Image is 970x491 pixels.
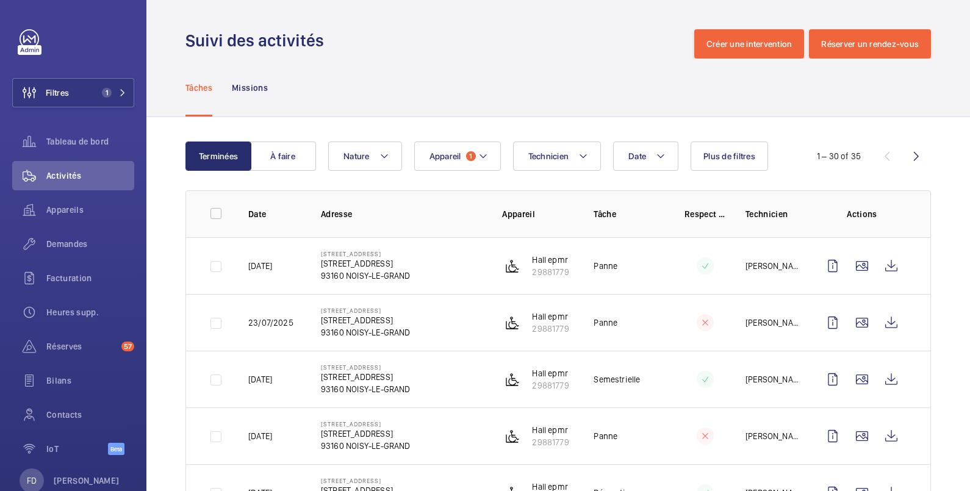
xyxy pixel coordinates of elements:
p: Hall epmr [532,424,569,436]
span: 57 [121,342,134,351]
p: Semestrielle [594,373,640,385]
button: Nature [328,142,402,171]
p: FD [27,475,37,487]
p: Tâches [185,82,212,94]
p: [STREET_ADDRESS] [321,477,411,484]
button: Créer une intervention [694,29,805,59]
p: [STREET_ADDRESS] [321,420,411,428]
button: Filtres1 [12,78,134,107]
p: 29881779 [532,323,569,335]
p: Hall epmr [532,367,569,379]
img: platform_lift.svg [505,372,520,387]
div: 1 – 30 of 35 [817,150,861,162]
span: Tableau de bord [46,135,134,148]
img: platform_lift.svg [505,259,520,273]
p: [PERSON_NAME] [745,317,799,329]
p: [STREET_ADDRESS] [321,307,411,314]
button: À faire [250,142,316,171]
button: Technicien [513,142,602,171]
p: Appareil [502,208,574,220]
h1: Suivi des activités [185,29,331,52]
span: 1 [102,88,112,98]
p: Technicien [745,208,799,220]
span: Demandes [46,238,134,250]
p: [STREET_ADDRESS] [321,428,411,440]
span: IoT [46,443,108,455]
span: Filtres [46,87,69,99]
p: [PERSON_NAME] [745,373,799,385]
span: Technicien [528,151,569,161]
p: 29881779 [532,379,569,392]
button: Plus de filtres [691,142,768,171]
p: [PERSON_NAME] [745,260,799,272]
p: [DATE] [248,430,272,442]
button: Date [613,142,678,171]
p: 23/07/2025 [248,317,293,329]
img: platform_lift.svg [505,315,520,330]
p: Date [248,208,301,220]
p: Respect délai [684,208,726,220]
p: Hall epmr [532,310,569,323]
p: Actions [818,208,906,220]
img: platform_lift.svg [505,429,520,443]
button: Réserver un rendez-vous [809,29,931,59]
p: [PERSON_NAME] [54,475,120,487]
span: Réserves [46,340,117,353]
span: Contacts [46,409,134,421]
p: Panne [594,430,617,442]
p: [STREET_ADDRESS] [321,257,411,270]
span: Activités [46,170,134,182]
p: [STREET_ADDRESS] [321,371,411,383]
p: 29881779 [532,436,569,448]
p: Tâche [594,208,665,220]
p: [PERSON_NAME] [745,430,799,442]
p: Hall epmr [532,254,569,266]
button: Appareil1 [414,142,501,171]
span: Date [628,151,646,161]
span: Heures supp. [46,306,134,318]
p: 29881779 [532,266,569,278]
p: 93160 NOISY-LE-GRAND [321,270,411,282]
p: [STREET_ADDRESS] [321,250,411,257]
p: Panne [594,260,617,272]
p: 93160 NOISY-LE-GRAND [321,326,411,339]
span: Appareils [46,204,134,216]
span: Facturation [46,272,134,284]
p: [DATE] [248,373,272,385]
span: Beta [108,443,124,455]
p: Adresse [321,208,483,220]
p: Missions [232,82,268,94]
span: Appareil [429,151,461,161]
p: 93160 NOISY-LE-GRAND [321,383,411,395]
span: 1 [466,151,476,161]
p: [STREET_ADDRESS] [321,364,411,371]
p: 93160 NOISY-LE-GRAND [321,440,411,452]
button: Terminées [185,142,251,171]
span: Bilans [46,375,134,387]
p: [DATE] [248,260,272,272]
p: Panne [594,317,617,329]
span: Nature [343,151,370,161]
p: [STREET_ADDRESS] [321,314,411,326]
span: Plus de filtres [703,151,755,161]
